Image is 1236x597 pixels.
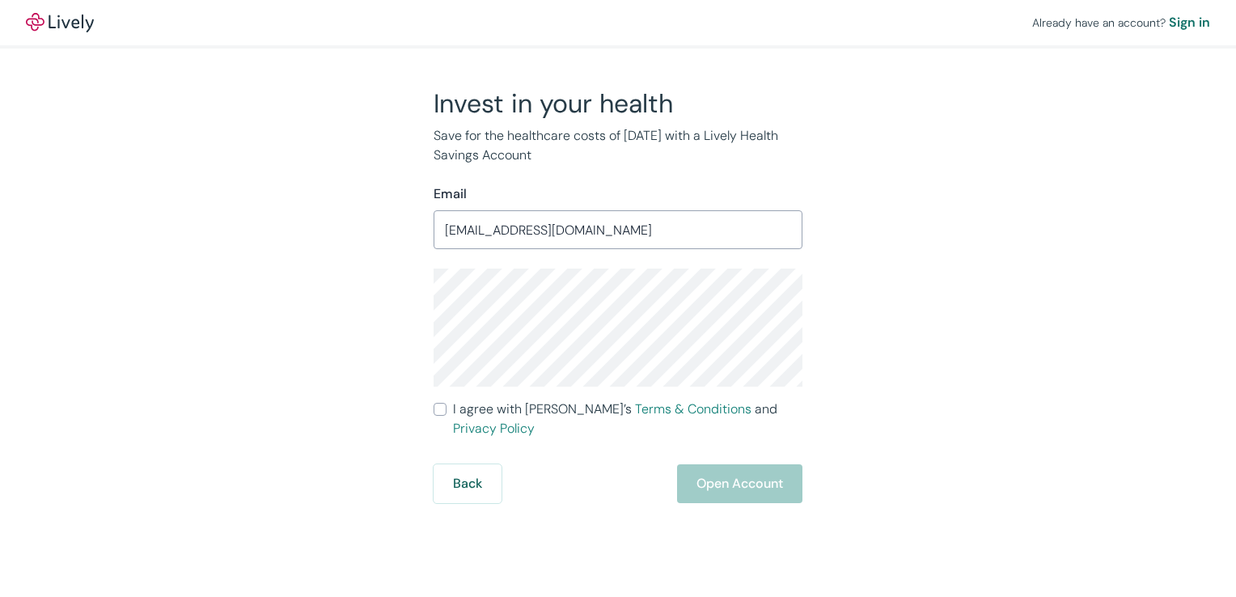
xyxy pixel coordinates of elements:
[1169,13,1210,32] a: Sign in
[26,13,94,32] a: LivelyLively
[635,400,751,417] a: Terms & Conditions
[453,420,535,437] a: Privacy Policy
[453,400,802,438] span: I agree with [PERSON_NAME]’s and
[434,184,467,204] label: Email
[26,13,94,32] img: Lively
[434,87,802,120] h2: Invest in your health
[1032,13,1210,32] div: Already have an account?
[434,126,802,165] p: Save for the healthcare costs of [DATE] with a Lively Health Savings Account
[434,464,502,503] button: Back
